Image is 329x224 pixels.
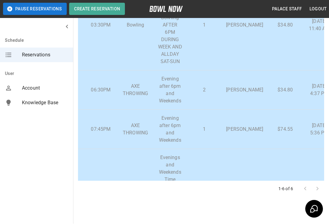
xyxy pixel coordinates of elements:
p: $74.55 [273,126,297,133]
p: $34.80 [273,22,297,29]
p: AXE THROWING [123,122,148,137]
p: AXE THROWING [123,83,148,98]
p: Evening after 6pm and Weekends [158,76,182,105]
p: 06:30PM [89,87,113,94]
p: 1 [192,22,216,29]
p: 03:30PM [89,22,113,29]
p: 2 [192,87,216,94]
p: [PERSON_NAME] [226,22,263,29]
p: $34.80 [273,87,297,94]
span: Knowledge Base [22,99,68,107]
p: Bowling [123,22,148,29]
button: Logout [307,4,329,15]
p: Evening after 6pm and Weekends [158,115,182,144]
p: 1-6 of 6 [278,186,293,192]
button: Create Reservation [69,3,125,15]
button: Pause Reservations [3,3,67,15]
p: [PERSON_NAME] [226,126,263,133]
p: 07:45PM [89,126,113,133]
span: Reservations [22,52,68,59]
button: Palace Staff [270,4,305,15]
img: logo [149,6,183,12]
p: [PERSON_NAME] [226,87,263,94]
p: 1 [192,126,216,133]
span: Account [22,85,68,92]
